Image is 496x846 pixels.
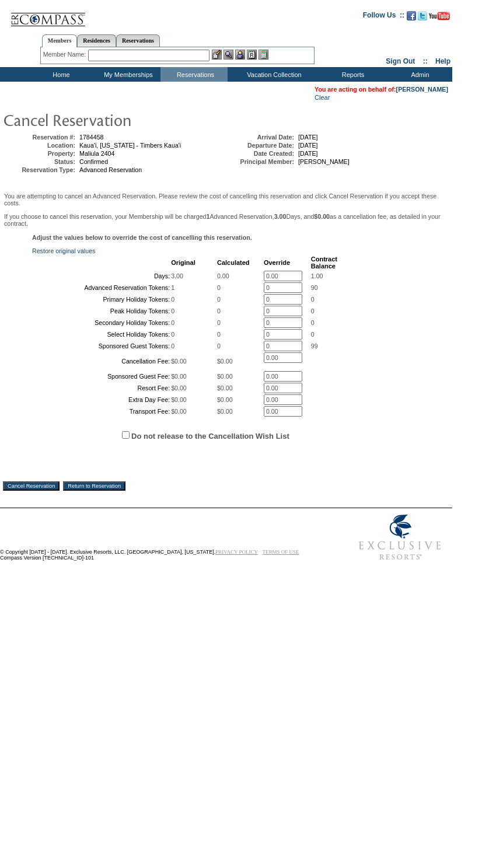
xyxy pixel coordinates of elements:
[171,358,187,365] span: $0.00
[311,342,318,349] span: 99
[171,384,187,391] span: $0.00
[33,341,170,351] td: Sponsored Guest Tokens:
[315,94,330,101] a: Clear
[217,296,221,303] span: 0
[171,319,174,326] span: 0
[224,134,294,141] td: Arrival Date:
[224,142,294,149] td: Departure Date:
[423,57,428,65] span: ::
[298,142,318,149] span: [DATE]
[171,373,187,380] span: $0.00
[311,331,315,338] span: 0
[171,307,174,314] span: 0
[235,50,245,60] img: Impersonate
[26,67,93,82] td: Home
[77,34,116,47] a: Residences
[32,247,95,254] a: Restore original values
[311,284,318,291] span: 90
[33,394,170,405] td: Extra Day Fee:
[5,142,75,149] td: Location:
[33,317,170,328] td: Secondary Holiday Tokens:
[311,256,337,270] b: Contract Balance
[217,331,221,338] span: 0
[348,508,452,567] img: Exclusive Resorts
[5,150,75,157] td: Property:
[3,481,60,491] input: Cancel Reservation
[217,284,221,291] span: 0
[116,34,160,47] a: Reservations
[298,134,318,141] span: [DATE]
[33,271,170,281] td: Days:
[223,50,233,60] img: View
[298,150,318,157] span: [DATE]
[63,481,125,491] input: Return to Reservation
[407,15,416,22] a: Become our fan on Facebook
[274,213,287,220] b: 3.00
[418,15,427,22] a: Follow us on Twitter
[33,352,170,370] td: Cancellation Fee:
[171,296,174,303] span: 0
[263,549,299,555] a: TERMS OF USE
[224,150,294,157] td: Date Created:
[5,134,75,141] td: Reservation #:
[217,307,221,314] span: 0
[171,284,174,291] span: 1
[171,342,174,349] span: 0
[79,134,104,141] span: 1784458
[311,319,315,326] span: 0
[93,67,160,82] td: My Memberships
[217,373,233,380] span: $0.00
[79,166,142,173] span: Advanced Reservation
[79,158,108,165] span: Confirmed
[385,67,452,82] td: Admin
[298,158,350,165] span: [PERSON_NAME]
[171,331,174,338] span: 0
[315,86,448,93] span: You are acting on behalf of:
[42,34,78,47] a: Members
[160,67,228,82] td: Reservations
[217,408,233,415] span: $0.00
[171,259,195,266] b: Original
[264,259,290,266] b: Override
[407,11,416,20] img: Become our fan on Facebook
[171,272,183,279] span: 3.00
[311,307,315,314] span: 0
[4,193,448,207] p: You are attempting to cancel an Advanced Reservation. Please review the cost of cancelling this r...
[33,406,170,417] td: Transport Fee:
[217,272,229,279] span: 0.00
[429,12,450,20] img: Subscribe to our YouTube Channel
[5,166,75,173] td: Reservation Type:
[5,158,75,165] td: Status:
[33,383,170,393] td: Resort Fee:
[217,259,250,266] b: Calculated
[32,234,252,241] b: Adjust the values below to override the cost of cancelling this reservation.
[212,50,222,60] img: b_edit.gif
[215,549,258,555] a: PRIVACY POLICY
[4,213,448,227] p: If you choose to cancel this reservation, your Membership will be charged Advanced Reservation, D...
[386,57,415,65] a: Sign Out
[314,213,330,220] b: $0.00
[435,57,450,65] a: Help
[217,342,221,349] span: 0
[318,67,385,82] td: Reports
[33,294,170,305] td: Primary Holiday Tokens:
[207,213,210,220] b: 1
[33,306,170,316] td: Peak Holiday Tokens:
[247,50,257,60] img: Reservations
[217,384,233,391] span: $0.00
[217,319,221,326] span: 0
[171,408,187,415] span: $0.00
[311,272,323,279] span: 1.00
[33,371,170,382] td: Sponsored Guest Fee:
[429,15,450,22] a: Subscribe to our YouTube Channel
[33,329,170,340] td: Select Holiday Tokens:
[224,158,294,165] td: Principal Member:
[228,67,318,82] td: Vacation Collection
[363,10,404,24] td: Follow Us ::
[131,432,289,441] label: Do not release to the Cancellation Wish List
[3,108,236,131] img: pgTtlCancelRes.gif
[396,86,448,93] a: [PERSON_NAME]
[418,11,427,20] img: Follow us on Twitter
[259,50,268,60] img: b_calculator.gif
[10,3,86,27] img: Compass Home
